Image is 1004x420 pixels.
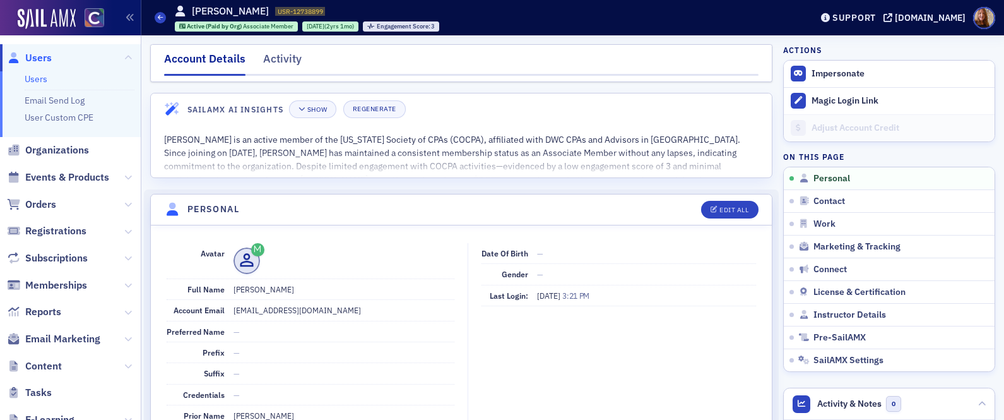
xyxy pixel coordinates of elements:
span: Events & Products [25,171,109,184]
span: Content [25,359,62,373]
a: Active (Paid by Org) Associate Member [179,22,294,30]
img: SailAMX [85,8,104,28]
span: — [233,327,240,337]
a: Tasks [7,386,52,400]
span: Work [813,219,836,230]
span: Subscriptions [25,251,88,265]
span: Engagement Score : [377,22,432,30]
span: Avatar [201,248,225,258]
img: SailAMX [18,9,76,29]
span: — [233,368,240,378]
a: Events & Products [7,171,109,184]
div: Show [307,106,327,113]
span: Profile [973,7,995,29]
div: Edit All [719,207,748,213]
span: USR-12738899 [278,7,323,16]
span: Credentials [183,390,225,400]
span: 3:21 PM [562,291,589,301]
div: 3 [377,23,435,30]
span: Prefix [203,347,225,357]
span: [DATE] [537,291,562,301]
a: Registrations [7,224,86,238]
span: Associate Member [243,22,293,30]
div: 2023-06-21 00:00:00 [302,21,358,32]
span: Connect [813,264,847,275]
span: [DATE] [307,22,324,30]
span: Marketing & Tracking [813,241,901,253]
a: Memberships [7,279,87,292]
div: Support [832,12,876,23]
h1: [PERSON_NAME] [192,4,269,18]
span: SailAMX Settings [813,355,883,366]
a: Reports [7,305,61,319]
span: Organizations [25,143,89,157]
span: Registrations [25,224,86,238]
div: Adjust Account Credit [812,123,988,134]
span: — [537,248,543,258]
span: — [233,390,240,400]
div: Active (Paid by Org): Active (Paid by Org): Associate Member [175,21,298,32]
div: Engagement Score: 3 [363,21,439,32]
a: Organizations [7,143,89,157]
a: Users [25,73,47,85]
span: Activity & Notes [817,397,882,411]
div: (2yrs 1mo) [307,22,354,30]
span: Memberships [25,279,87,292]
a: Content [7,359,62,373]
span: Tasks [25,386,52,400]
span: Suffix [204,368,225,378]
span: Preferred Name [167,327,225,337]
span: Last Login: [490,291,528,301]
dd: [PERSON_NAME] [233,279,455,299]
span: Pre-SailAMX [813,332,866,344]
h4: Personal [187,203,239,216]
span: Instructor Details [813,309,886,321]
button: Show [289,100,336,118]
button: [DOMAIN_NAME] [883,13,970,22]
button: Regenerate [343,100,406,118]
span: Date of Birth [481,248,528,258]
span: Active (Paid by Org) [187,22,243,30]
span: — [233,347,240,357]
span: Users [25,51,52,65]
span: Email Marketing [25,332,100,346]
span: Full Name [187,284,225,294]
button: Impersonate [812,68,865,80]
div: [DOMAIN_NAME] [895,12,966,23]
h4: On this page [783,151,995,162]
span: Account Email [174,305,225,315]
a: Users [7,51,52,65]
a: User Custom CPE [25,112,93,123]
a: View Homepage [76,8,104,30]
span: Contact [813,196,845,207]
button: Edit All [701,201,758,219]
h4: SailAMX AI Insights [187,104,283,115]
a: Email Send Log [25,95,85,106]
div: Account Details [164,51,245,76]
span: — [537,269,543,279]
button: Magic Login Link [784,87,995,114]
dd: [EMAIL_ADDRESS][DOMAIN_NAME] [233,300,455,320]
span: Orders [25,198,56,212]
span: License & Certification [813,287,906,298]
span: Personal [813,173,850,184]
a: Adjust Account Credit [784,114,995,141]
a: Email Marketing [7,332,100,346]
span: 0 [886,396,902,412]
span: Gender [502,269,528,279]
div: Activity [263,51,302,74]
h4: Actions [783,44,822,56]
a: Orders [7,198,56,212]
a: Subscriptions [7,251,88,265]
span: Reports [25,305,61,319]
div: Magic Login Link [812,95,988,107]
